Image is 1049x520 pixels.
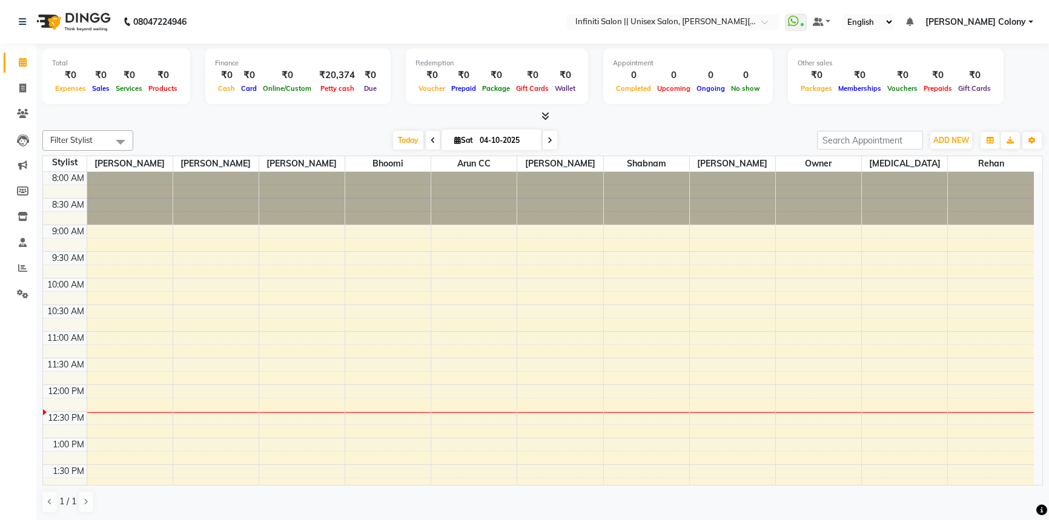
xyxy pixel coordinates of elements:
[45,385,87,398] div: 12:00 PM
[798,84,835,93] span: Packages
[50,172,87,185] div: 8:00 AM
[260,84,314,93] span: Online/Custom
[479,84,513,93] span: Package
[513,68,552,82] div: ₹0
[835,68,884,82] div: ₹0
[87,156,173,171] span: [PERSON_NAME]
[776,156,861,171] span: Owner
[50,252,87,265] div: 9:30 AM
[933,136,969,145] span: ADD NEW
[59,495,76,508] span: 1 / 1
[238,84,260,93] span: Card
[89,84,113,93] span: Sales
[415,68,448,82] div: ₹0
[955,68,994,82] div: ₹0
[360,68,381,82] div: ₹0
[693,68,728,82] div: 0
[930,132,972,149] button: ADD NEW
[817,131,923,150] input: Search Appointment
[613,58,763,68] div: Appointment
[45,332,87,344] div: 11:00 AM
[260,68,314,82] div: ₹0
[393,131,423,150] span: Today
[215,68,238,82] div: ₹0
[52,84,89,93] span: Expenses
[52,58,180,68] div: Total
[345,156,431,171] span: Bhoomi
[451,136,476,145] span: Sat
[50,199,87,211] div: 8:30 AM
[113,84,145,93] span: Services
[215,58,381,68] div: Finance
[862,156,947,171] span: [MEDICAL_DATA]
[50,465,87,478] div: 1:30 PM
[613,68,654,82] div: 0
[89,68,113,82] div: ₹0
[314,68,360,82] div: ₹20,374
[45,358,87,371] div: 11:30 AM
[361,84,380,93] span: Due
[604,156,689,171] span: Shabnam
[145,68,180,82] div: ₹0
[415,84,448,93] span: Voucher
[552,68,578,82] div: ₹0
[798,58,994,68] div: Other sales
[45,305,87,318] div: 10:30 AM
[690,156,775,171] span: [PERSON_NAME]
[955,84,994,93] span: Gift Cards
[50,438,87,451] div: 1:00 PM
[52,68,89,82] div: ₹0
[654,68,693,82] div: 0
[43,156,87,169] div: Stylist
[654,84,693,93] span: Upcoming
[728,84,763,93] span: No show
[45,278,87,291] div: 10:00 AM
[479,68,513,82] div: ₹0
[728,68,763,82] div: 0
[948,156,1034,171] span: Rehan
[884,68,921,82] div: ₹0
[31,5,114,39] img: logo
[50,135,93,145] span: Filter Stylist
[415,58,578,68] div: Redemption
[113,68,145,82] div: ₹0
[215,84,238,93] span: Cash
[921,68,955,82] div: ₹0
[317,84,357,93] span: Petty cash
[448,68,479,82] div: ₹0
[798,68,835,82] div: ₹0
[835,84,884,93] span: Memberships
[50,225,87,238] div: 9:00 AM
[513,84,552,93] span: Gift Cards
[693,84,728,93] span: Ongoing
[173,156,259,171] span: [PERSON_NAME]
[476,131,537,150] input: 2025-10-04
[259,156,345,171] span: [PERSON_NAME]
[431,156,517,171] span: Arun CC
[552,84,578,93] span: Wallet
[884,84,921,93] span: Vouchers
[45,412,87,424] div: 12:30 PM
[921,84,955,93] span: Prepaids
[238,68,260,82] div: ₹0
[613,84,654,93] span: Completed
[517,156,603,171] span: [PERSON_NAME]
[925,16,1026,28] span: [PERSON_NAME] Colony
[145,84,180,93] span: Products
[133,5,187,39] b: 08047224946
[448,84,479,93] span: Prepaid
